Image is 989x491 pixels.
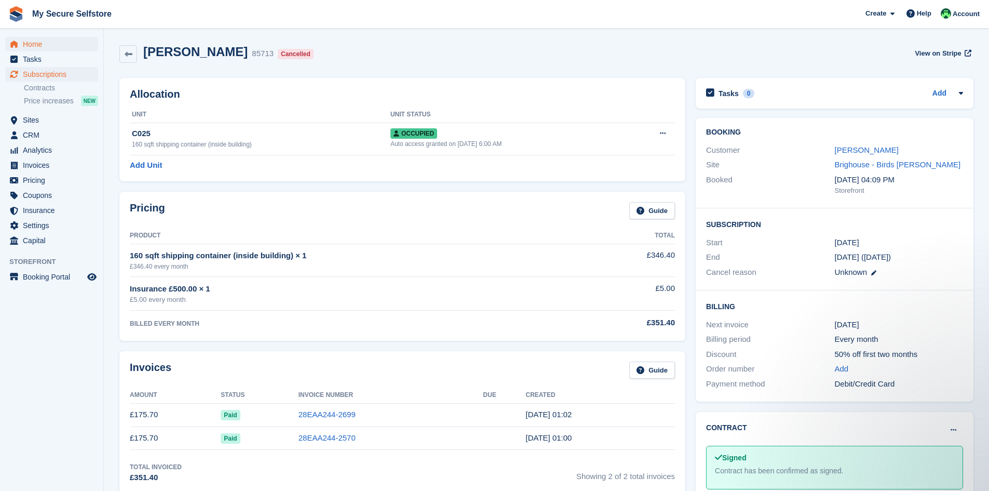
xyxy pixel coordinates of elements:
[706,349,834,361] div: Discount
[5,173,98,188] a: menu
[130,387,221,404] th: Amount
[835,253,891,261] span: [DATE] ([DATE])
[132,128,390,140] div: C025
[706,378,834,390] div: Payment method
[600,317,675,329] div: £351.40
[629,202,675,219] a: Guide
[915,48,961,59] span: View on Stripe
[130,362,171,379] h2: Invoices
[24,96,74,106] span: Price increases
[130,250,600,262] div: 160 sqft shipping container (inside building) × 1
[130,160,162,171] a: Add Unit
[835,237,859,249] time: 2025-05-28 00:00:00 UTC
[130,262,600,271] div: £346.40 every month
[600,228,675,244] th: Total
[706,219,963,229] h2: Subscription
[835,185,963,196] div: Storefront
[5,218,98,233] a: menu
[221,410,240,420] span: Paid
[252,48,274,60] div: 85713
[23,173,85,188] span: Pricing
[706,267,834,278] div: Cancel reason
[706,363,834,375] div: Order number
[221,433,240,444] span: Paid
[24,83,98,93] a: Contracts
[130,427,221,450] td: £175.70
[23,203,85,218] span: Insurance
[835,349,963,361] div: 50% off first two months
[23,218,85,233] span: Settings
[576,462,675,484] span: Showing 2 of 2 total invoices
[706,301,963,311] h2: Billing
[23,128,85,142] span: CRM
[835,363,849,375] a: Add
[743,89,755,98] div: 0
[23,52,85,67] span: Tasks
[719,89,739,98] h2: Tasks
[23,143,85,157] span: Analytics
[706,128,963,137] h2: Booking
[526,387,675,404] th: Created
[143,45,248,59] h2: [PERSON_NAME]
[390,139,629,149] div: Auto access granted on [DATE] 6:00 AM
[865,8,886,19] span: Create
[941,8,951,19] img: Vickie Wedge
[5,158,98,172] a: menu
[23,158,85,172] span: Invoices
[9,257,103,267] span: Storefront
[5,203,98,218] a: menu
[706,144,834,156] div: Customer
[130,283,600,295] div: Insurance £500.00 × 1
[835,319,963,331] div: [DATE]
[390,128,437,139] span: Occupied
[835,160,961,169] a: Brighouse - Birds [PERSON_NAME]
[706,251,834,263] div: End
[835,268,868,276] span: Unknown
[5,233,98,248] a: menu
[5,143,98,157] a: menu
[28,5,116,22] a: My Secure Selfstore
[130,88,675,100] h2: Allocation
[5,37,98,51] a: menu
[483,387,526,404] th: Due
[24,95,98,107] a: Price increases NEW
[835,174,963,186] div: [DATE] 04:09 PM
[23,188,85,203] span: Coupons
[5,128,98,142] a: menu
[23,270,85,284] span: Booking Portal
[835,145,899,154] a: [PERSON_NAME]
[953,9,980,19] span: Account
[130,403,221,427] td: £175.70
[706,174,834,196] div: Booked
[299,433,356,442] a: 28EAA244-2570
[130,228,600,244] th: Product
[23,113,85,127] span: Sites
[526,433,572,442] time: 2025-05-28 00:00:54 UTC
[5,52,98,67] a: menu
[932,88,946,100] a: Add
[835,378,963,390] div: Debit/Credit Card
[526,410,572,419] time: 2025-06-28 00:02:21 UTC
[5,67,98,82] a: menu
[23,67,85,82] span: Subscriptions
[600,244,675,276] td: £346.40
[278,49,314,59] div: Cancelled
[130,107,390,123] th: Unit
[706,422,747,433] h2: Contract
[130,472,182,484] div: £351.40
[706,334,834,346] div: Billing period
[715,466,954,476] div: Contract has been confirmed as signed.
[600,277,675,311] td: £5.00
[390,107,629,123] th: Unit Status
[835,334,963,346] div: Every month
[132,140,390,149] div: 160 sqft shipping container (inside building)
[715,453,954,463] div: Signed
[5,188,98,203] a: menu
[629,362,675,379] a: Guide
[130,462,182,472] div: Total Invoiced
[221,387,298,404] th: Status
[706,159,834,171] div: Site
[299,410,356,419] a: 28EAA244-2699
[5,113,98,127] a: menu
[130,319,600,328] div: BILLED EVERY MONTH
